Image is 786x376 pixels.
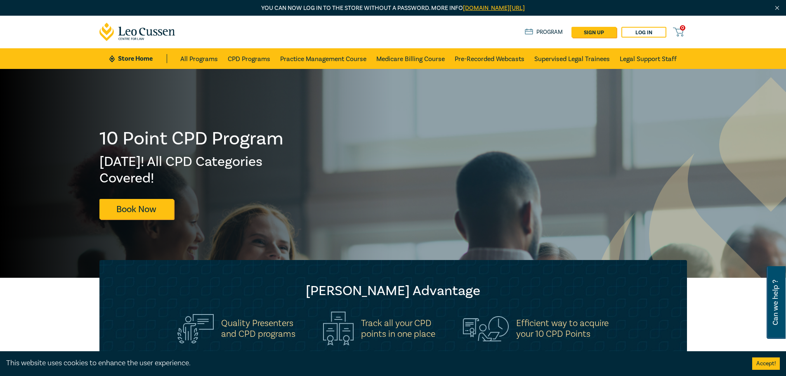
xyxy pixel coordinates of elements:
button: Accept cookies [752,357,780,370]
a: All Programs [180,48,218,69]
a: Log in [621,27,666,38]
a: Practice Management Course [280,48,366,69]
h1: 10 Point CPD Program [99,128,284,149]
img: Quality Presenters<br>and CPD programs [177,314,214,343]
h2: [DATE]! All CPD Categories Covered! [99,154,284,187]
a: Program [525,28,563,37]
a: sign up [571,27,616,38]
a: CPD Programs [228,48,270,69]
h2: [PERSON_NAME] Advantage [116,283,670,299]
a: Store Home [109,54,167,63]
img: Close [774,5,781,12]
a: Legal Support Staff [620,48,677,69]
h5: Efficient way to acquire your 10 CPD Points [516,318,609,339]
h5: Track all your CPD points in one place [361,318,435,339]
a: Pre-Recorded Webcasts [455,48,524,69]
p: You can now log in to the store without a password. More info [99,4,687,13]
a: Supervised Legal Trainees [534,48,610,69]
a: Medicare Billing Course [376,48,445,69]
span: 0 [680,25,685,31]
div: This website uses cookies to enhance the user experience. [6,358,740,369]
img: Efficient way to acquire<br>your 10 CPD Points [463,316,509,341]
a: Book Now [99,199,174,219]
a: [DOMAIN_NAME][URL] [463,4,525,12]
h5: Quality Presenters and CPD programs [221,318,295,339]
span: Can we help ? [772,271,779,334]
img: Track all your CPD<br>points in one place [323,312,354,345]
